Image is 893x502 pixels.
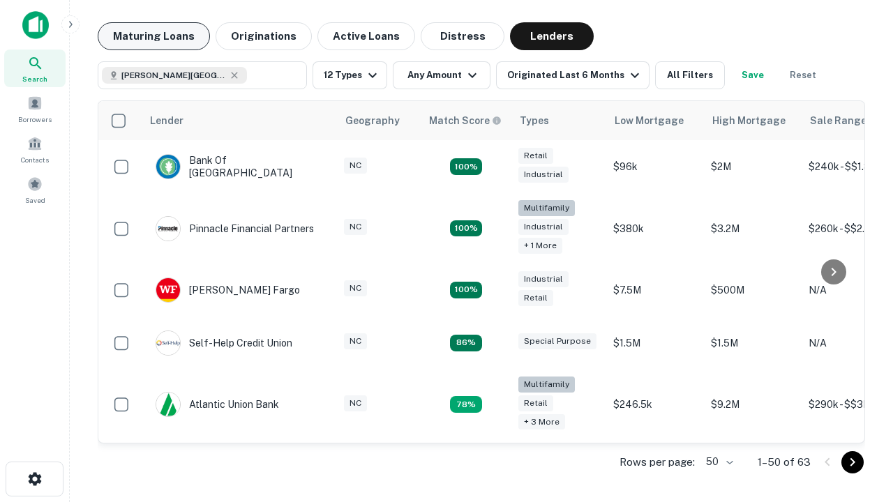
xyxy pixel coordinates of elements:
[156,392,279,417] div: Atlantic Union Bank
[317,22,415,50] button: Active Loans
[518,414,565,430] div: + 3 more
[450,282,482,298] div: Matching Properties: 14, hasApolloMatch: undefined
[25,195,45,206] span: Saved
[511,101,606,140] th: Types
[730,61,775,89] button: Save your search to get updates of matches that match your search criteria.
[344,219,367,235] div: NC
[758,454,811,471] p: 1–50 of 63
[345,112,400,129] div: Geography
[344,333,367,349] div: NC
[606,317,704,370] td: $1.5M
[507,67,643,84] div: Originated Last 6 Months
[156,216,314,241] div: Pinnacle Financial Partners
[606,140,704,193] td: $96k
[450,396,482,413] div: Matching Properties: 10, hasApolloMatch: undefined
[518,167,569,183] div: Industrial
[421,101,511,140] th: Capitalize uses an advanced AI algorithm to match your search with the best lender. The match sco...
[344,158,367,174] div: NC
[4,90,66,128] a: Borrowers
[156,331,180,355] img: picture
[606,193,704,264] td: $380k
[450,220,482,237] div: Matching Properties: 23, hasApolloMatch: undefined
[22,11,49,39] img: capitalize-icon.png
[510,22,594,50] button: Lenders
[781,61,825,89] button: Reset
[142,101,337,140] th: Lender
[421,22,504,50] button: Distress
[344,280,367,296] div: NC
[518,395,553,411] div: Retail
[606,370,704,440] td: $246.5k
[156,155,180,178] img: picture
[337,101,421,140] th: Geography
[615,112,684,129] div: Low Mortgage
[841,451,864,473] button: Go to next page
[606,264,704,317] td: $7.5M
[429,113,502,128] div: Capitalize uses an advanced AI algorithm to match your search with the best lender. The match sco...
[22,73,47,84] span: Search
[450,158,482,175] div: Matching Properties: 15, hasApolloMatch: undefined
[121,69,226,82] span: [PERSON_NAME][GEOGRAPHIC_DATA], [GEOGRAPHIC_DATA]
[620,454,695,471] p: Rows per page:
[4,50,66,87] a: Search
[606,101,704,140] th: Low Mortgage
[496,61,650,89] button: Originated Last 6 Months
[429,113,499,128] h6: Match Score
[712,112,786,129] div: High Mortgage
[18,114,52,125] span: Borrowers
[393,61,490,89] button: Any Amount
[156,330,292,356] div: Self-help Credit Union
[518,333,596,349] div: Special Purpose
[4,171,66,208] a: Saved
[98,22,210,50] button: Maturing Loans
[4,130,66,168] a: Contacts
[810,112,866,129] div: Sale Range
[344,395,367,411] div: NC
[704,317,802,370] td: $1.5M
[156,277,300,303] div: [PERSON_NAME] Fargo
[704,264,802,317] td: $500M
[704,193,802,264] td: $3.2M
[704,101,802,140] th: High Mortgage
[518,219,569,235] div: Industrial
[655,61,725,89] button: All Filters
[518,148,553,164] div: Retail
[156,393,180,416] img: picture
[520,112,549,129] div: Types
[518,290,553,306] div: Retail
[704,140,802,193] td: $2M
[823,346,893,413] iframe: Chat Widget
[700,452,735,472] div: 50
[156,154,323,179] div: Bank Of [GEOGRAPHIC_DATA]
[450,335,482,351] div: Matching Properties: 11, hasApolloMatch: undefined
[518,238,562,254] div: + 1 more
[150,112,183,129] div: Lender
[313,61,387,89] button: 12 Types
[216,22,312,50] button: Originations
[156,278,180,302] img: picture
[156,217,180,241] img: picture
[518,271,569,287] div: Industrial
[518,200,575,216] div: Multifamily
[518,376,575,393] div: Multifamily
[704,370,802,440] td: $9.2M
[21,154,49,165] span: Contacts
